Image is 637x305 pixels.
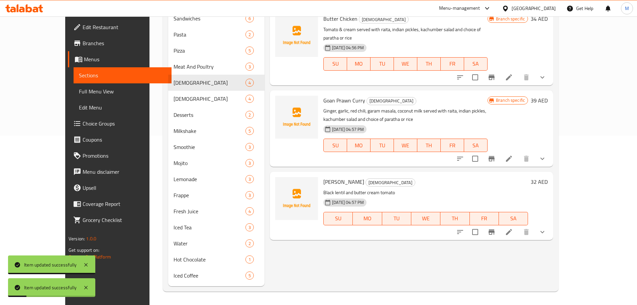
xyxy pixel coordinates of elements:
[174,175,245,183] div: Lemonade
[275,14,318,57] img: Butter Chicken
[74,99,172,116] a: Edit Menu
[472,214,496,223] span: FR
[246,208,253,215] span: 4
[355,214,379,223] span: MO
[174,79,245,87] div: Indian
[68,19,172,35] a: Edit Restaurant
[245,223,254,231] div: items
[534,151,550,167] button: show more
[168,91,264,107] div: [DEMOGRAPHIC_DATA]4
[84,55,166,63] span: Menus
[245,79,254,87] div: items
[168,155,264,171] div: Mojito3
[74,83,172,99] a: Full Menu View
[83,23,166,31] span: Edit Restaurant
[79,103,166,111] span: Edit Menu
[245,255,254,263] div: items
[24,284,77,291] div: Item updated successfully
[467,59,485,69] span: SA
[323,57,347,71] button: SU
[168,235,264,251] div: Water2
[68,148,172,164] a: Promotions
[366,97,416,105] div: Indian
[168,75,264,91] div: [DEMOGRAPHIC_DATA]4
[168,139,264,155] div: Smoothie3
[174,159,245,167] div: Mojito
[246,192,253,199] span: 3
[323,107,488,124] p: Ginger, garlic, red chili, garam masala, coconut milk served with raita, indian pickles, kachumbe...
[347,57,370,71] button: MO
[68,116,172,132] a: Choice Groups
[452,69,468,85] button: sort-choices
[246,256,253,263] span: 1
[518,151,534,167] button: delete
[359,16,408,23] span: [DEMOGRAPHIC_DATA]
[245,14,254,22] div: items
[468,70,482,84] span: Select to update
[68,51,172,67] a: Menus
[505,228,513,236] a: Edit menu item
[329,126,366,133] span: [DATE] 04:57 PM
[245,159,254,167] div: items
[168,107,264,123] div: Desserts2
[246,48,253,54] span: 5
[174,63,245,71] span: Meat And Poultry
[174,47,245,55] div: Pizza
[484,224,500,240] button: Branch-specific-item
[245,272,254,280] div: items
[69,252,111,261] a: Support.OpsPlatform
[174,127,245,135] div: Milkshake
[370,139,394,152] button: TU
[370,57,394,71] button: TU
[246,224,253,231] span: 3
[174,272,245,280] span: Iced Coffee
[468,152,482,166] span: Select to update
[246,273,253,279] span: 5
[534,69,550,85] button: show more
[174,30,245,39] div: Pasta
[326,59,344,69] span: SU
[538,155,546,163] svg: Show Choices
[174,95,245,103] div: Asian
[443,214,467,223] span: TH
[174,111,245,119] span: Desserts
[24,261,77,269] div: Item updated successfully
[174,239,245,247] span: Water
[382,212,411,225] button: TU
[414,214,438,223] span: WE
[484,69,500,85] button: Branch-specific-item
[505,155,513,163] a: Edit menu item
[174,191,245,199] span: Frappe
[499,212,528,225] button: SA
[245,30,254,39] div: items
[168,171,264,187] div: Lemonade3
[464,139,488,152] button: SA
[168,59,264,75] div: Meat And Poultry3
[83,120,166,128] span: Choice Groups
[350,59,368,69] span: MO
[168,10,264,26] div: Sandwiches6
[417,57,441,71] button: TH
[174,255,245,263] div: Hot Chocolate
[174,14,245,22] span: Sandwiches
[245,143,254,151] div: items
[168,251,264,268] div: Hot Chocolate1
[329,45,366,51] span: [DATE] 04:56 PM
[246,80,253,86] span: 4
[245,191,254,199] div: items
[470,212,499,225] button: FR
[174,223,245,231] span: Iced Tea
[168,203,264,219] div: Fresh Juice4
[323,95,365,105] span: Goan Prawn Curry
[420,141,438,150] span: TH
[168,43,264,59] div: Pizza5
[441,139,464,152] button: FR
[168,219,264,235] div: Iced Tea3
[68,196,172,212] a: Coverage Report
[468,225,482,239] span: Select to update
[68,212,172,228] a: Grocery Checklist
[534,224,550,240] button: show more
